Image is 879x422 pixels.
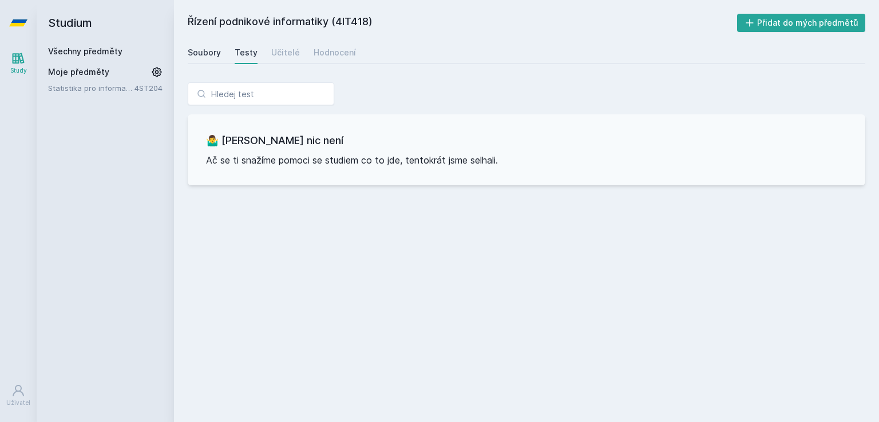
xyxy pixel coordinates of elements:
a: Statistika pro informatiky [48,82,134,94]
div: Hodnocení [314,47,356,58]
p: Ač se ti snažíme pomoci se studiem co to jde, tentokrát jsme selhali. [206,153,847,167]
span: Moje předměty [48,66,109,78]
a: Všechny předměty [48,46,122,56]
a: Hodnocení [314,41,356,64]
div: Soubory [188,47,221,58]
div: Uživatel [6,399,30,407]
a: Učitelé [271,41,300,64]
div: Study [10,66,27,75]
div: Testy [235,47,258,58]
a: Soubory [188,41,221,64]
a: Study [2,46,34,81]
h2: Řízení podnikové informatiky (4IT418) [188,14,737,32]
a: 4ST204 [134,83,163,93]
h3: 🤷‍♂️ [PERSON_NAME] nic není [206,133,847,149]
a: Uživatel [2,378,34,413]
input: Hledej test [188,82,334,105]
div: Učitelé [271,47,300,58]
button: Přidat do mých předmětů [737,14,866,32]
a: Testy [235,41,258,64]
